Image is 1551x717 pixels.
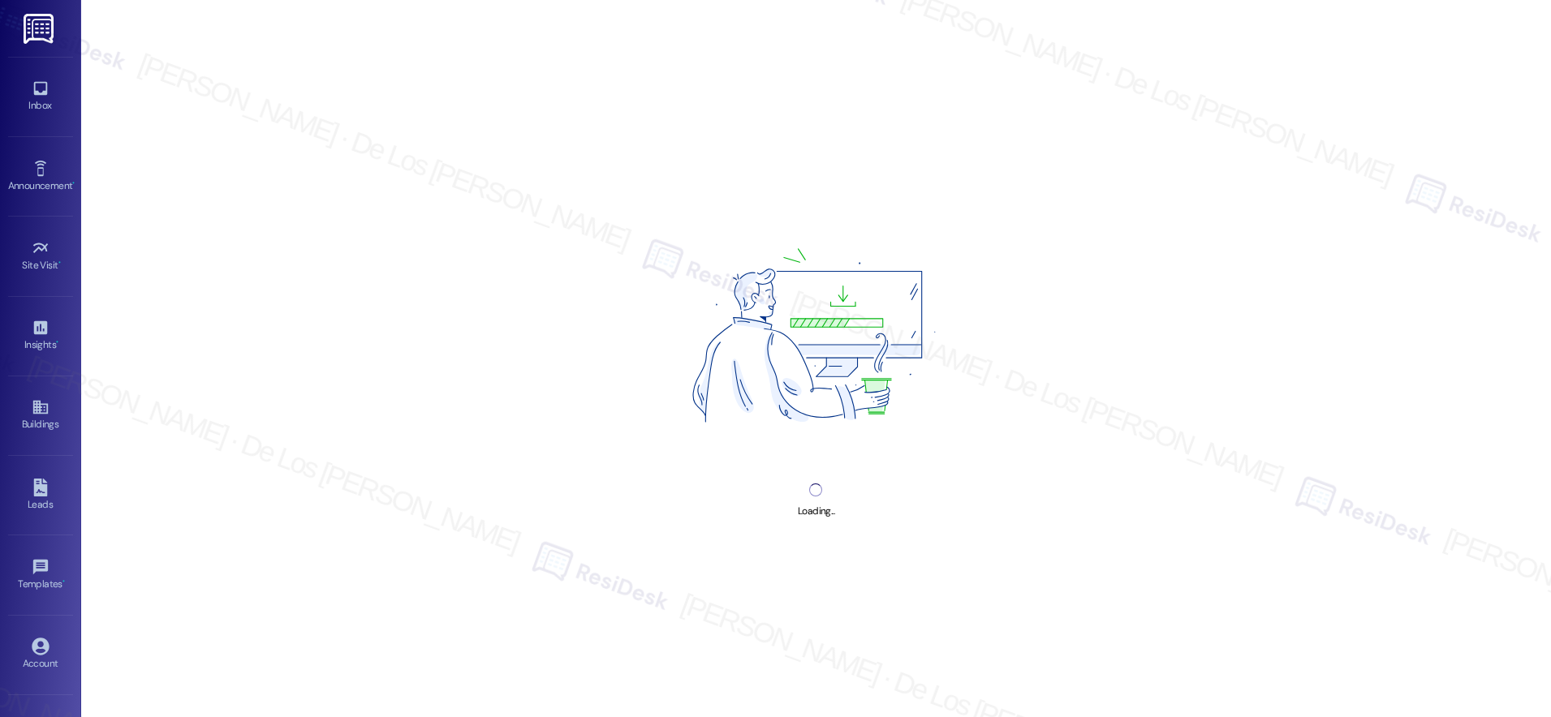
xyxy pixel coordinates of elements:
[8,314,73,358] a: Insights •
[8,553,73,597] a: Templates •
[8,633,73,676] a: Account
[798,503,834,520] div: Loading...
[58,257,61,268] span: •
[8,393,73,437] a: Buildings
[24,14,57,44] img: ResiDesk Logo
[8,234,73,278] a: Site Visit •
[56,337,58,348] span: •
[8,75,73,118] a: Inbox
[72,178,75,189] span: •
[62,576,65,587] span: •
[8,474,73,517] a: Leads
